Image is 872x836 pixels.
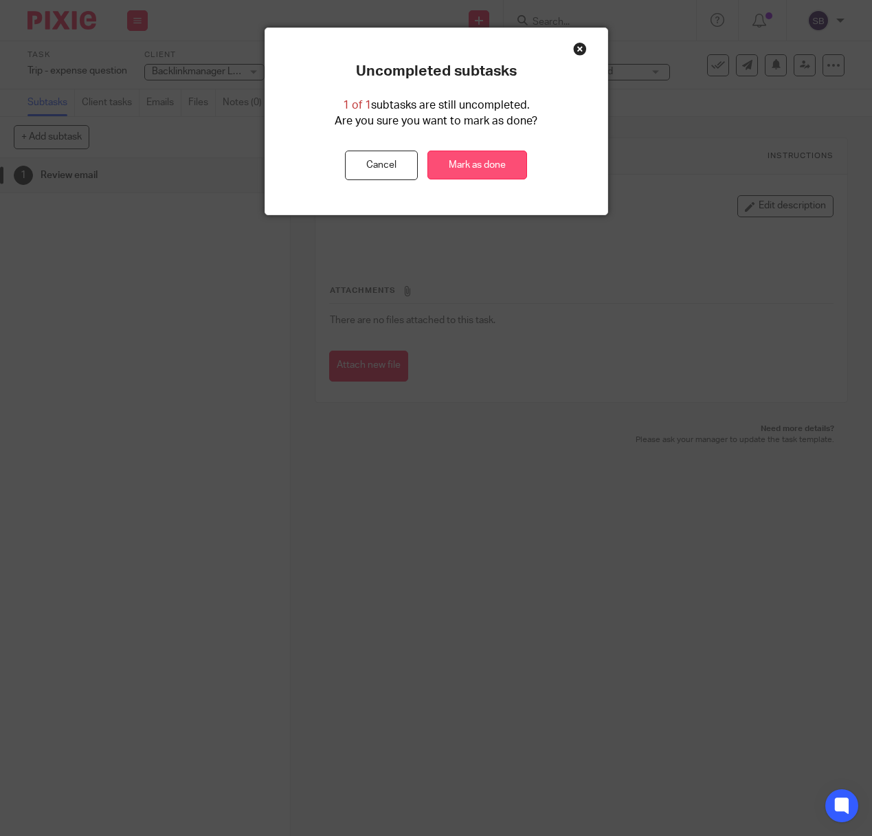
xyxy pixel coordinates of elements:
button: Cancel [345,151,418,180]
p: subtasks are still uncompleted. [343,98,530,113]
p: Uncompleted subtasks [356,63,517,80]
span: 1 of 1 [343,100,371,111]
a: Mark as done [427,151,527,180]
p: Are you sure you want to mark as done? [335,113,537,129]
div: Close this dialog window [573,42,587,56]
